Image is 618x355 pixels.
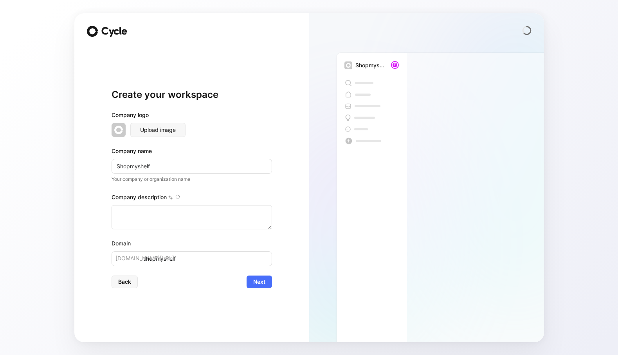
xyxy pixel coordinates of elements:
[112,175,272,183] p: Your company or organization name
[247,276,272,288] button: Next
[344,61,352,69] img: workspace-default-logo-wX5zAyuM.png
[115,254,174,263] span: [DOMAIN_NAME][URL]
[355,61,384,70] div: Shopmyshelf
[112,123,126,137] img: workspace-default-logo-wX5zAyuM.png
[112,146,272,156] div: Company name
[112,193,272,205] div: Company description
[140,125,176,135] span: Upload image
[392,62,398,68] div: E
[130,123,186,137] button: Upload image
[253,277,265,287] span: Next
[112,88,272,101] h1: Create your workspace
[112,276,138,288] button: Back
[112,159,272,174] input: Example
[112,239,272,248] div: Domain
[118,277,131,287] span: Back
[112,110,272,123] div: Company logo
